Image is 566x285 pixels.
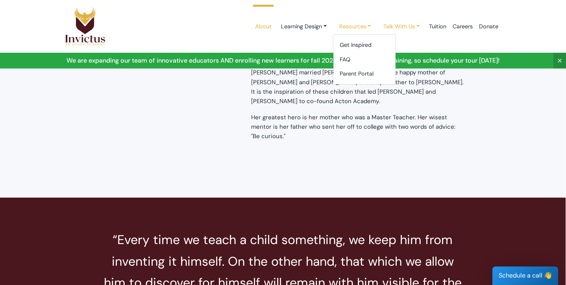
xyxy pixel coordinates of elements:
[333,38,396,52] a: Get Inspired
[333,34,396,85] div: Learning Design
[252,10,275,43] a: About
[333,67,396,81] a: Parent Portal
[251,68,464,106] p: [PERSON_NAME] married [PERSON_NAME] and is the happy mother of [PERSON_NAME] and [PERSON_NAME] an...
[333,52,396,67] a: FAQ
[426,10,449,43] a: Tuition
[449,10,476,43] a: Careers
[275,19,333,34] a: Learning Design
[333,19,377,34] a: Resources
[251,113,464,141] p: Her greatest hero is her mother who was a Master Teacher. Her wisest mentor is her father who sen...
[65,7,105,46] img: Logo
[476,10,501,43] a: Donate
[492,266,558,285] div: Schedule a call 👋
[377,19,426,34] a: Talk With Us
